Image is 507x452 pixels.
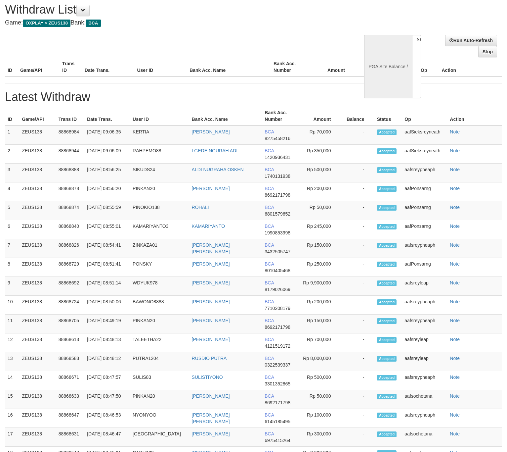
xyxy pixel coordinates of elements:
td: ZEUS138 [19,296,56,315]
th: ID [5,58,18,76]
td: 9 [5,277,19,296]
td: [DATE] 08:56:25 [84,164,130,182]
th: Amount [313,58,355,76]
span: 8010405468 [265,268,290,273]
a: ROHALI [192,205,209,210]
td: - [341,428,374,447]
td: 88868826 [56,239,84,258]
td: aafPonsarng [402,220,447,239]
td: [DATE] 08:49:19 [84,315,130,333]
td: ZEUS138 [19,409,56,428]
th: Action [447,107,502,126]
td: - [341,239,374,258]
span: 8275458216 [265,136,290,141]
td: ZEUS138 [19,390,56,409]
a: Note [450,129,460,134]
td: aafsreyleap [402,352,447,371]
td: [DATE] 08:56:20 [84,182,130,201]
th: Op [402,107,447,126]
span: Accepted [377,243,397,248]
td: Rp 500,000 [299,371,341,390]
span: BCA [265,412,274,418]
th: Balance [355,58,393,76]
td: 6 [5,220,19,239]
td: - [341,220,374,239]
span: Accepted [377,394,397,399]
td: Rp 300,000 [299,428,341,447]
span: Accepted [377,375,397,380]
span: Accepted [377,167,397,173]
td: - [341,182,374,201]
td: ZEUS138 [19,182,56,201]
span: BCA [265,167,274,172]
th: ID [5,107,19,126]
td: ZEUS138 [19,145,56,164]
td: 88868671 [56,371,84,390]
a: Note [450,242,460,248]
td: 88868631 [56,428,84,447]
span: BCA [265,205,274,210]
th: Trans ID [60,58,82,76]
span: Accepted [377,337,397,343]
td: [DATE] 08:46:53 [84,409,130,428]
span: BCA [265,393,274,399]
td: RAHPEMO88 [130,145,189,164]
td: [DATE] 08:47:57 [84,371,130,390]
span: 8692171798 [265,400,290,405]
td: - [341,145,374,164]
td: - [341,126,374,145]
td: SULIS83 [130,371,189,390]
span: 4121519172 [265,343,290,349]
td: [DATE] 08:54:41 [84,239,130,258]
td: [DATE] 08:55:01 [84,220,130,239]
td: [DATE] 08:55:59 [84,201,130,220]
span: 6145185495 [265,419,290,424]
td: Rp 50,000 [299,390,341,409]
span: BCA [265,280,274,285]
td: 12 [5,333,19,352]
td: [DATE] 08:50:06 [84,296,130,315]
span: BCA [265,148,274,153]
th: Action [439,58,502,76]
td: aafSieksreyneath [402,145,447,164]
td: 15 [5,390,19,409]
td: 13 [5,352,19,371]
td: Rp 200,000 [299,182,341,201]
td: Rp 70,000 [299,126,341,145]
a: Note [450,375,460,380]
a: [PERSON_NAME] [192,318,230,323]
td: Rp 200,000 [299,296,341,315]
a: Run Auto-Refresh [445,35,497,46]
td: 88868647 [56,409,84,428]
td: 8 [5,258,19,277]
td: aafsreypheaph [402,409,447,428]
td: PINOKIO138 [130,201,189,220]
td: - [341,371,374,390]
td: 88868724 [56,296,84,315]
td: KERTIA [130,126,189,145]
span: 8692171798 [265,192,290,198]
td: [DATE] 09:06:09 [84,145,130,164]
a: KAMARIYANTO [192,224,225,229]
td: [DATE] 08:48:12 [84,352,130,371]
span: Accepted [377,413,397,418]
td: ZEUS138 [19,277,56,296]
th: Game/API [19,107,56,126]
td: Rp 150,000 [299,315,341,333]
td: aafsochetana [402,428,447,447]
a: Note [450,356,460,361]
td: aafsreypheaph [402,164,447,182]
td: Rp 9,900,000 [299,277,341,296]
h1: Latest Withdraw [5,90,502,104]
td: ZEUS138 [19,126,56,145]
a: I GEDE NGURAH ADI [192,148,237,153]
th: User ID [130,107,189,126]
a: ALDI NUGRAHA OSKEN [192,167,244,172]
td: 7 [5,239,19,258]
td: - [341,201,374,220]
a: Note [450,261,460,267]
td: - [341,164,374,182]
td: 88868840 [56,220,84,239]
td: aafsreyleap [402,277,447,296]
td: [DATE] 08:46:47 [84,428,130,447]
